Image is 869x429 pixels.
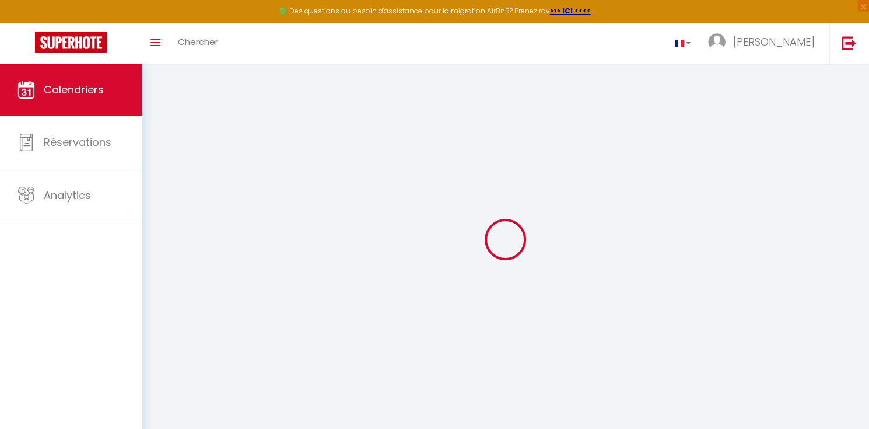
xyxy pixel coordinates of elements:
[178,36,218,48] span: Chercher
[550,6,591,16] a: >>> ICI <<<<
[699,23,829,64] a: ... [PERSON_NAME]
[169,23,227,64] a: Chercher
[842,36,856,50] img: logout
[35,32,107,53] img: Super Booking
[44,82,104,97] span: Calendriers
[708,33,726,51] img: ...
[733,34,815,49] span: [PERSON_NAME]
[44,188,91,203] span: Analytics
[44,135,111,149] span: Réservations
